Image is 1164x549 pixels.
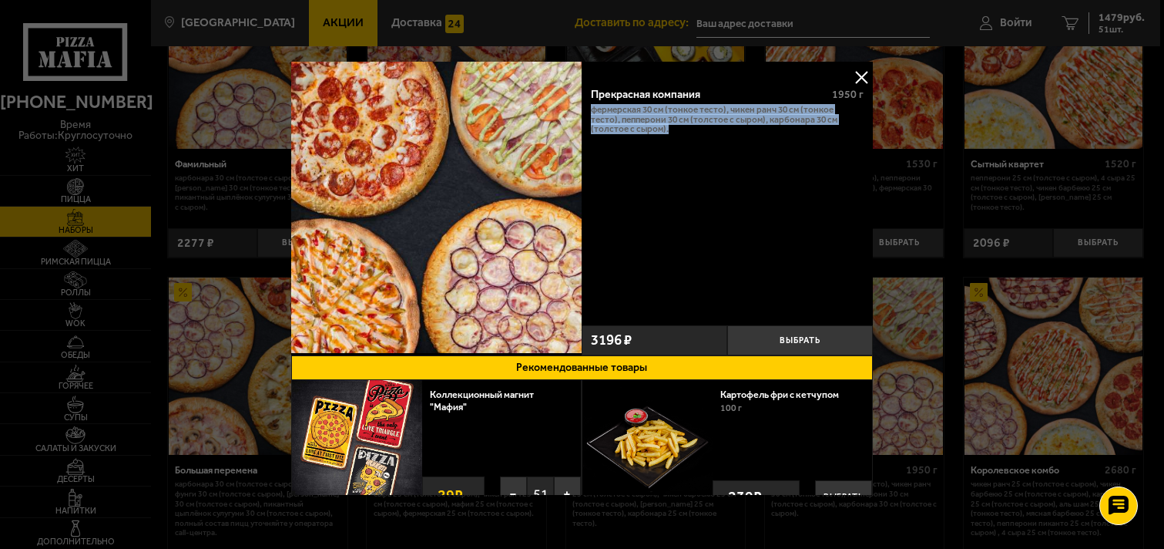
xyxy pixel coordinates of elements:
[591,105,864,134] p: Фермерская 30 см (тонкое тесто), Чикен Ранч 30 см (тонкое тесто), Пепперони 30 см (толстое с сыро...
[430,389,534,413] a: Коллекционный магнит "Мафия"
[291,355,874,380] button: Рекомендованные товары
[721,402,743,413] span: 100 г
[434,480,467,510] strong: 29 ₽
[727,325,873,355] button: Выбрать
[554,477,581,513] button: +
[291,62,582,353] img: Прекрасная компания
[501,477,528,513] button: −
[725,481,766,512] strong: 239 ₽
[832,88,864,101] span: 1950 г
[591,88,821,101] div: Прекрасная компания
[592,333,632,348] span: 3196 ₽
[527,477,554,513] span: 51
[815,480,872,513] button: Выбрать
[291,62,582,355] a: Прекрасная компания
[721,389,852,400] a: Картофель фри с кетчупом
